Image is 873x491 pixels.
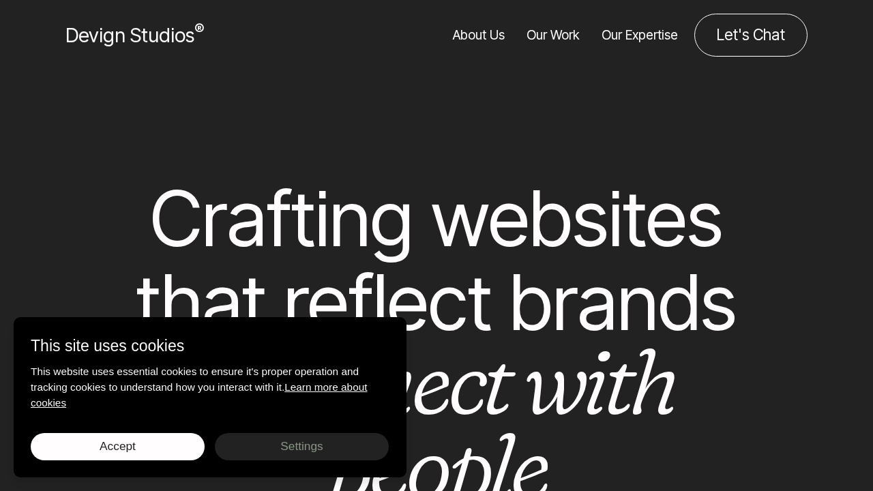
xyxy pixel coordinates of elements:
a: Our Expertise [602,14,678,57]
span: Accept [100,439,136,453]
a: Contact us about your project [694,14,808,57]
a: Devign Studios® Homepage [65,20,204,50]
button: Accept [31,433,205,460]
span: Settings [280,439,323,453]
p: This website uses essential cookies to ensure it's proper operation and tracking cookies to under... [31,363,389,411]
span: Devign Studios [65,23,204,47]
sup: ® [194,20,204,38]
p: This site uses cookies [31,334,389,358]
a: About Us [453,14,505,57]
button: Settings [215,433,389,460]
a: Our Work [527,14,580,57]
